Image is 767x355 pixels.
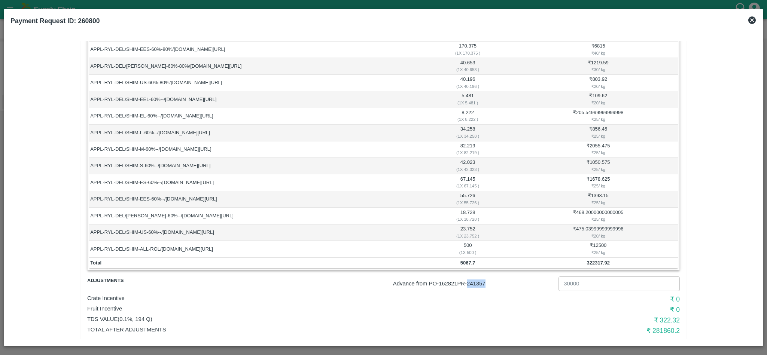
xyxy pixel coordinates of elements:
[417,42,519,58] td: 170.375
[90,260,101,266] b: Total
[418,233,517,239] div: ( 1 X 23.752 )
[10,17,100,25] b: Payment Request ID: 260800
[519,191,678,208] td: ₹ 1393.15
[89,224,417,241] td: APPL-RYL-DEL/SHIM-US-60%--/[DOMAIN_NAME][URL]
[519,91,678,108] td: ₹ 109.62
[418,216,517,223] div: ( 1 X 18.728 )
[89,75,417,91] td: APPL-RYL-DEL/SHIM-US-60%-80%/[DOMAIN_NAME][URL]
[417,141,519,158] td: 82.219
[519,224,678,241] td: ₹ 475.03999999999996
[520,183,677,189] div: ₹ 25 / kg
[519,108,678,125] td: ₹ 205.54999999999998
[87,315,482,323] p: TDS VALUE (0.1%, 194 Q)
[418,249,517,256] div: ( 1 X 500 )
[87,304,482,313] p: Fruit Incentive
[482,315,680,325] h6: ₹ 322.32
[519,75,678,91] td: ₹ 803.92
[418,199,517,206] div: ( 1 X 55.726 )
[520,66,677,73] div: ₹ 30 / kg
[418,133,517,140] div: ( 1 X 34.258 )
[89,42,417,58] td: APPL-RYL-DEL/SHIM-EES-60%-80%/[DOMAIN_NAME][URL]
[417,208,519,224] td: 18.728
[460,260,475,266] b: 5067.7
[482,304,680,315] h6: ₹ 0
[89,191,417,208] td: APPL-RYL-DEL/SHIM-EES-60%--/[DOMAIN_NAME][URL]
[417,191,519,208] td: 55.726
[89,58,417,74] td: APPL-RYL-DEL/[PERSON_NAME]-60%-80%/[DOMAIN_NAME][URL]
[482,325,680,336] h6: ₹ 281860.2
[519,158,678,174] td: ₹ 1050.575
[89,174,417,191] td: APPL-RYL-DEL/SHIM-ES-60%--/[DOMAIN_NAME][URL]
[417,241,519,257] td: 500
[520,199,677,206] div: ₹ 25 / kg
[417,108,519,125] td: 8.222
[519,42,678,58] td: ₹ 6815
[418,50,517,56] div: ( 1 X 170.375 )
[519,174,678,191] td: ₹ 1678.625
[89,158,417,174] td: APPL-RYL-DEL/SHIM-S-60%--/[DOMAIN_NAME][URL]
[418,100,517,106] div: ( 1 X 5.481 )
[417,158,519,174] td: 42.023
[418,116,517,123] div: ( 1 X 8.222 )
[418,83,517,90] div: ( 1 X 40.196 )
[87,325,482,334] p: Total After adjustments
[417,91,519,108] td: 5.481
[519,125,678,141] td: ₹ 856.45
[520,50,677,56] div: ₹ 40 / kg
[520,233,677,239] div: ₹ 20 / kg
[87,294,482,302] p: Crate Incentive
[519,208,678,224] td: ₹ 468.20000000000005
[393,279,556,288] p: Advance from PO- 162821 PR- 241357
[520,166,677,173] div: ₹ 25 / kg
[519,58,678,74] td: ₹ 1219.59
[89,141,417,158] td: APPL-RYL-DEL/SHIM-M-60%--/[DOMAIN_NAME][URL]
[519,141,678,158] td: ₹ 2055.475
[417,224,519,241] td: 23.752
[520,116,677,123] div: ₹ 25 / kg
[418,149,517,156] div: ( 1 X 82.219 )
[587,260,610,266] b: 322317.92
[520,133,677,140] div: ₹ 25 / kg
[417,125,519,141] td: 34.258
[87,276,186,285] span: Adjustments
[520,100,677,106] div: ₹ 20 / kg
[89,241,417,257] td: APPL-RYL-DEL/SHIM-ALL-ROL/[DOMAIN_NAME][URL]
[417,75,519,91] td: 40.196
[520,149,677,156] div: ₹ 25 / kg
[418,183,517,189] div: ( 1 X 67.145 )
[417,58,519,74] td: 40.653
[558,276,680,291] input: Advance
[418,66,517,73] div: ( 1 X 40.653 )
[89,108,417,125] td: APPL-RYL-DEL/SHIM-EL-60%--/[DOMAIN_NAME][URL]
[520,83,677,90] div: ₹ 20 / kg
[89,208,417,224] td: APPL-RYL-DEL/[PERSON_NAME]-60%--/[DOMAIN_NAME][URL]
[417,174,519,191] td: 67.145
[520,216,677,223] div: ₹ 25 / kg
[418,166,517,173] div: ( 1 X 42.023 )
[520,249,677,256] div: ₹ 25 / kg
[89,91,417,108] td: APPL-RYL-DEL/SHIM-EEL-60%--/[DOMAIN_NAME][URL]
[482,294,680,304] h6: ₹ 0
[89,125,417,141] td: APPL-RYL-DEL/SHIM-L-60%--/[DOMAIN_NAME][URL]
[519,241,678,257] td: ₹ 12500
